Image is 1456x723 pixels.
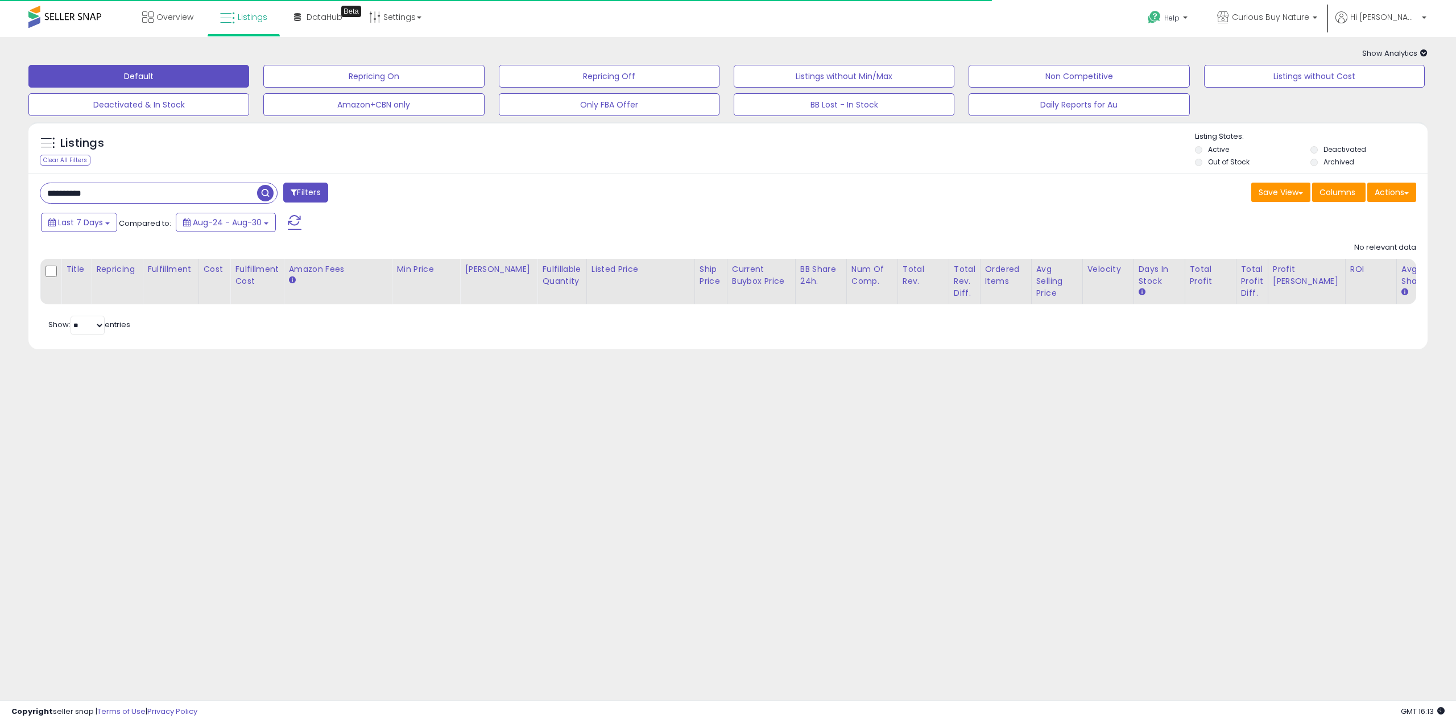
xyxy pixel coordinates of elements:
[954,263,975,299] div: Total Rev. Diff.
[969,65,1189,88] button: Non Competitive
[48,319,130,330] span: Show: entries
[1139,287,1145,298] small: Days In Stock.
[341,6,361,17] div: Tooltip anchor
[1036,263,1078,299] div: Avg Selling Price
[1350,263,1392,275] div: ROI
[851,263,893,287] div: Num of Comp.
[176,213,276,232] button: Aug-24 - Aug-30
[1190,263,1231,287] div: Total Profit
[119,218,171,229] span: Compared to:
[465,263,532,275] div: [PERSON_NAME]
[734,93,954,116] button: BB Lost - In Stock
[28,65,249,88] button: Default
[1312,183,1366,202] button: Columns
[1367,183,1416,202] button: Actions
[66,263,86,275] div: Title
[283,183,328,203] button: Filters
[1208,144,1229,154] label: Active
[1401,263,1443,287] div: Avg BB Share
[40,155,90,166] div: Clear All Filters
[1208,157,1250,167] label: Out of Stock
[307,11,342,23] span: DataHub
[41,213,117,232] button: Last 7 Days
[1335,11,1426,37] a: Hi [PERSON_NAME]
[238,11,267,23] span: Listings
[591,263,690,275] div: Listed Price
[1139,263,1180,287] div: Days In Stock
[1087,263,1129,275] div: Velocity
[1319,187,1355,198] span: Columns
[288,275,295,286] small: Amazon Fees.
[969,93,1189,116] button: Daily Reports for Au
[1323,157,1354,167] label: Archived
[1195,131,1428,142] p: Listing States:
[396,263,455,275] div: Min Price
[235,263,279,287] div: Fulfillment Cost
[96,263,138,275] div: Repricing
[1251,183,1310,202] button: Save View
[1401,287,1408,298] small: Avg BB Share.
[1350,11,1418,23] span: Hi [PERSON_NAME]
[156,11,193,23] span: Overview
[732,263,791,287] div: Current Buybox Price
[700,263,722,287] div: Ship Price
[1354,242,1416,253] div: No relevant data
[499,65,719,88] button: Repricing Off
[204,263,226,275] div: Cost
[1273,263,1341,287] div: Profit [PERSON_NAME]
[985,263,1027,287] div: Ordered Items
[1232,11,1309,23] span: Curious Buy Nature
[1362,48,1428,59] span: Show Analytics
[542,263,581,287] div: Fulfillable Quantity
[147,263,193,275] div: Fulfillment
[1241,263,1263,299] div: Total Profit Diff.
[263,65,484,88] button: Repricing On
[60,135,104,151] h5: Listings
[1147,10,1161,24] i: Get Help
[58,217,103,228] span: Last 7 Days
[193,217,262,228] span: Aug-24 - Aug-30
[1323,144,1366,154] label: Deactivated
[734,65,954,88] button: Listings without Min/Max
[1204,65,1425,88] button: Listings without Cost
[28,93,249,116] button: Deactivated & In Stock
[499,93,719,116] button: Only FBA Offer
[1139,2,1199,37] a: Help
[903,263,944,287] div: Total Rev.
[1164,13,1180,23] span: Help
[263,93,484,116] button: Amazon+CBN only
[288,263,387,275] div: Amazon Fees
[800,263,842,287] div: BB Share 24h.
